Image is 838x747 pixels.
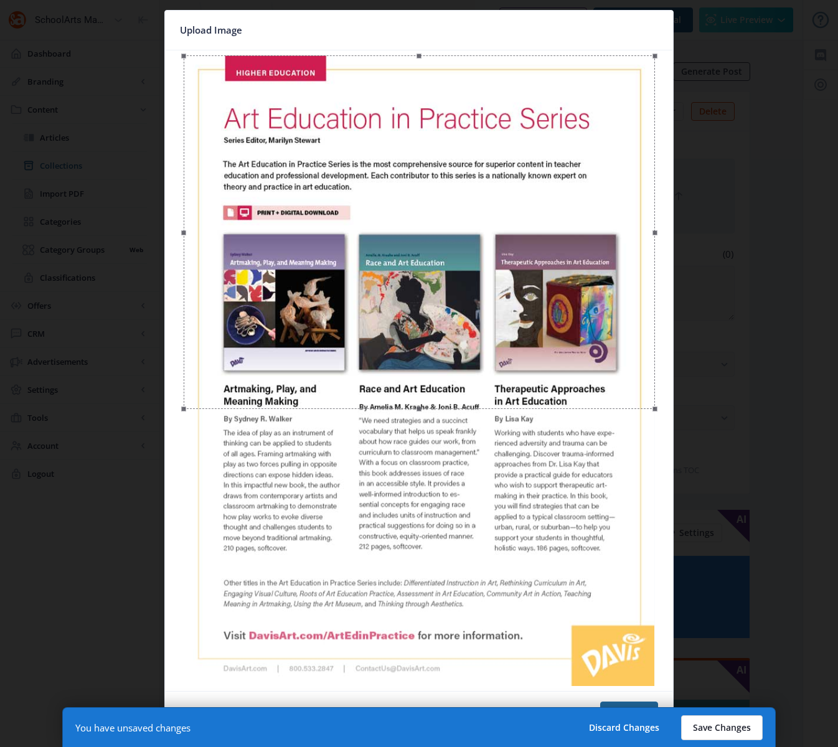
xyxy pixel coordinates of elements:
div: You have unsaved changes [75,721,191,734]
button: Discard Changes [577,715,671,740]
span: Upload Image [180,21,242,40]
button: Confirm [600,702,658,726]
button: Cancel [180,702,232,726]
button: Save Changes [681,715,763,740]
